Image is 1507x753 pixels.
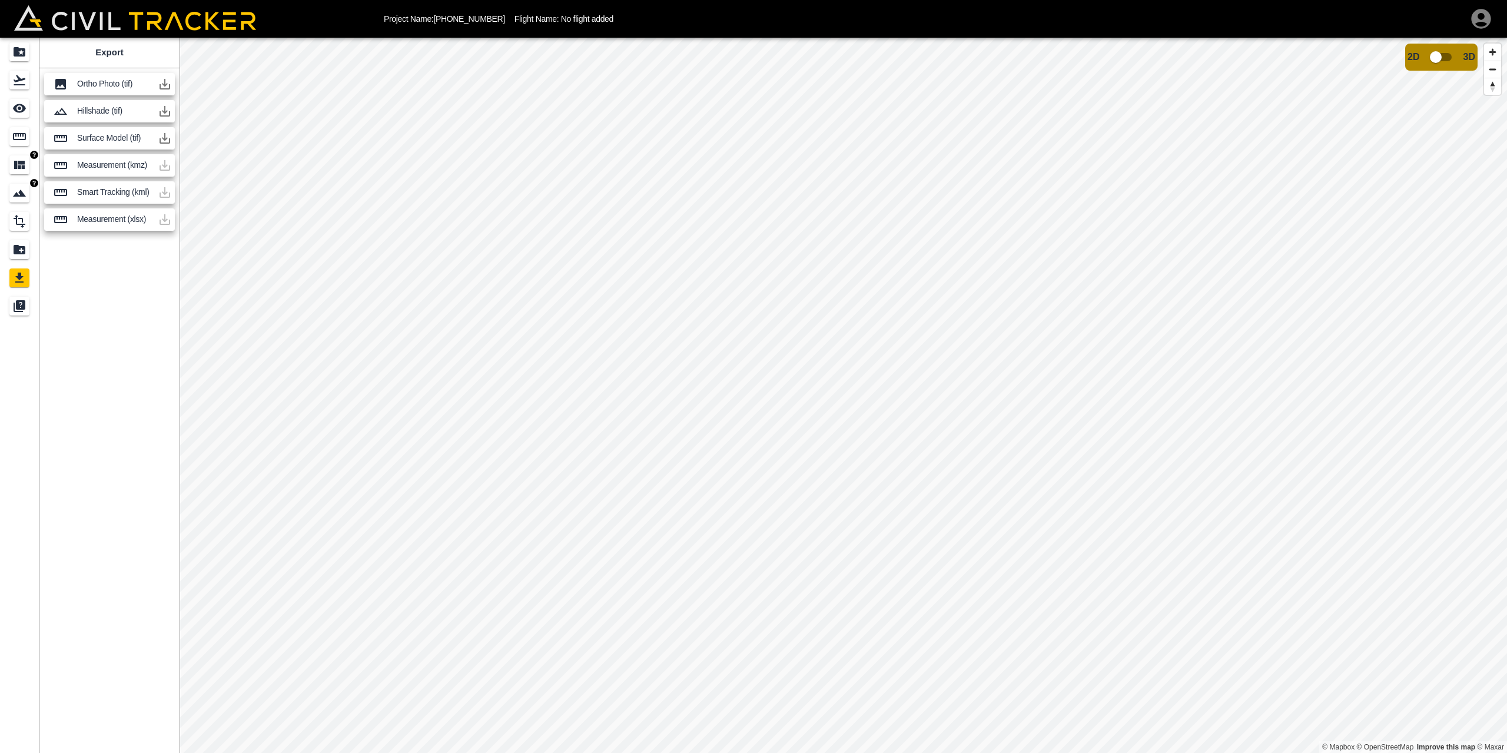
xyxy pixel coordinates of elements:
button: Zoom in [1484,44,1501,61]
button: Reset bearing to north [1484,78,1501,95]
p: Flight Name: No flight added [514,14,613,24]
a: OpenStreetMap [1357,743,1414,751]
span: 3D [1463,52,1475,62]
a: Maxar [1477,743,1504,751]
img: Civil Tracker [14,5,256,30]
a: Mapbox [1322,743,1355,751]
canvas: Map [180,38,1507,753]
span: 2D [1408,52,1419,62]
button: Zoom out [1484,61,1501,78]
a: Map feedback [1417,743,1475,751]
p: Project Name: [PHONE_NUMBER] [384,14,505,24]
